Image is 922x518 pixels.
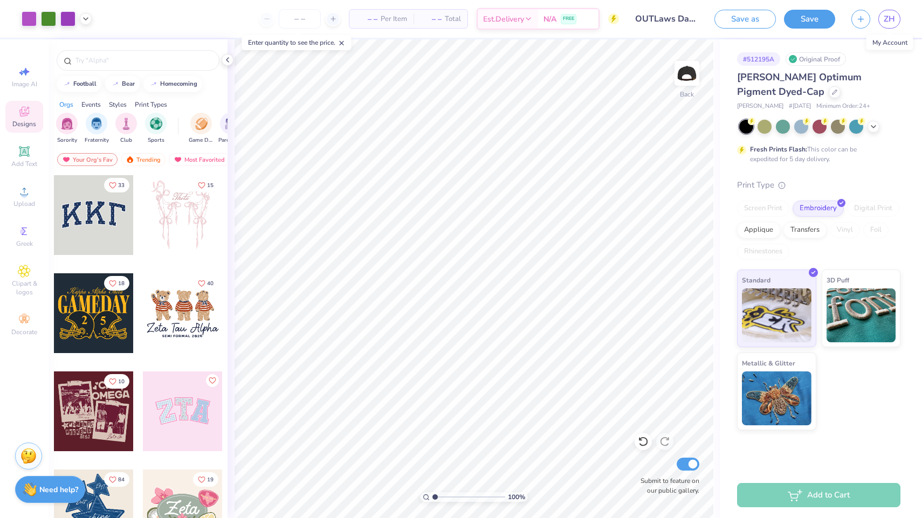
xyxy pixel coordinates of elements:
[866,35,913,50] div: My Account
[12,80,37,88] span: Image AI
[118,379,125,384] span: 10
[207,183,214,188] span: 15
[750,144,883,164] div: This color can be expedited for 5 day delivery.
[121,153,166,166] div: Trending
[242,35,352,50] div: Enter quantity to see the price.
[742,371,811,425] img: Metallic & Glitter
[742,357,795,369] span: Metallic & Glitter
[104,472,129,487] button: Like
[120,118,132,130] img: Club Image
[11,160,37,168] span: Add Text
[13,199,35,208] span: Upload
[189,113,214,144] button: filter button
[120,136,132,144] span: Club
[543,13,556,25] span: N/A
[81,100,101,109] div: Events
[483,13,524,25] span: Est. Delivery
[816,102,870,111] span: Minimum Order: 24 +
[737,179,900,191] div: Print Type
[827,288,896,342] img: 3D Puff
[218,113,243,144] button: filter button
[12,120,36,128] span: Designs
[793,201,844,217] div: Embroidery
[508,492,525,502] span: 100 %
[109,100,127,109] div: Styles
[737,244,789,260] div: Rhinestones
[16,239,33,248] span: Greek
[73,81,97,87] div: football
[57,136,77,144] span: Sorority
[115,113,137,144] button: filter button
[85,113,109,144] div: filter for Fraternity
[420,13,442,25] span: – –
[169,153,230,166] div: Most Favorited
[104,178,129,192] button: Like
[356,13,377,25] span: – –
[742,288,811,342] img: Standard
[122,81,135,87] div: bear
[150,118,162,130] img: Sports Image
[195,118,208,130] img: Game Day Image
[563,15,574,23] span: FREE
[783,222,827,238] div: Transfers
[680,89,694,99] div: Back
[750,145,807,154] strong: Fresh Prints Flash:
[786,52,846,66] div: Original Proof
[115,113,137,144] div: filter for Club
[784,10,835,29] button: Save
[218,113,243,144] div: filter for Parent's Weekend
[111,81,120,87] img: trend_line.gif
[193,472,218,487] button: Like
[85,113,109,144] button: filter button
[56,113,78,144] div: filter for Sorority
[174,156,182,163] img: most_fav.gif
[148,136,164,144] span: Sports
[737,201,789,217] div: Screen Print
[145,113,167,144] div: filter for Sports
[193,178,218,192] button: Like
[381,13,407,25] span: Per Item
[104,374,129,389] button: Like
[11,328,37,336] span: Decorate
[742,274,770,286] span: Standard
[39,485,78,495] strong: Need help?
[863,222,889,238] div: Foil
[160,81,197,87] div: homecoming
[676,63,698,84] img: Back
[145,113,167,144] button: filter button
[737,52,780,66] div: # 512195A
[635,476,699,495] label: Submit to feature on our public gallery.
[74,55,212,66] input: Try "Alpha"
[445,13,461,25] span: Total
[59,100,73,109] div: Orgs
[5,279,43,296] span: Clipart & logos
[118,281,125,286] span: 18
[126,156,134,163] img: trending.gif
[62,156,71,163] img: most_fav.gif
[279,9,321,29] input: – –
[225,118,237,130] img: Parent's Weekend Image
[627,8,706,30] input: Untitled Design
[189,113,214,144] div: filter for Game Day
[118,477,125,482] span: 84
[884,13,895,25] span: ZH
[207,477,214,482] span: 19
[189,136,214,144] span: Game Day
[207,281,214,286] span: 40
[737,222,780,238] div: Applique
[85,136,109,144] span: Fraternity
[206,374,219,387] button: Like
[830,222,860,238] div: Vinyl
[105,76,140,92] button: bear
[91,118,102,130] img: Fraternity Image
[63,81,71,87] img: trend_line.gif
[218,136,243,144] span: Parent's Weekend
[789,102,811,111] span: # [DATE]
[737,71,862,98] span: [PERSON_NAME] Optimum Pigment Dyed-Cap
[827,274,849,286] span: 3D Puff
[57,76,101,92] button: football
[56,113,78,144] button: filter button
[135,100,167,109] div: Print Types
[878,10,900,29] a: ZH
[737,102,783,111] span: [PERSON_NAME]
